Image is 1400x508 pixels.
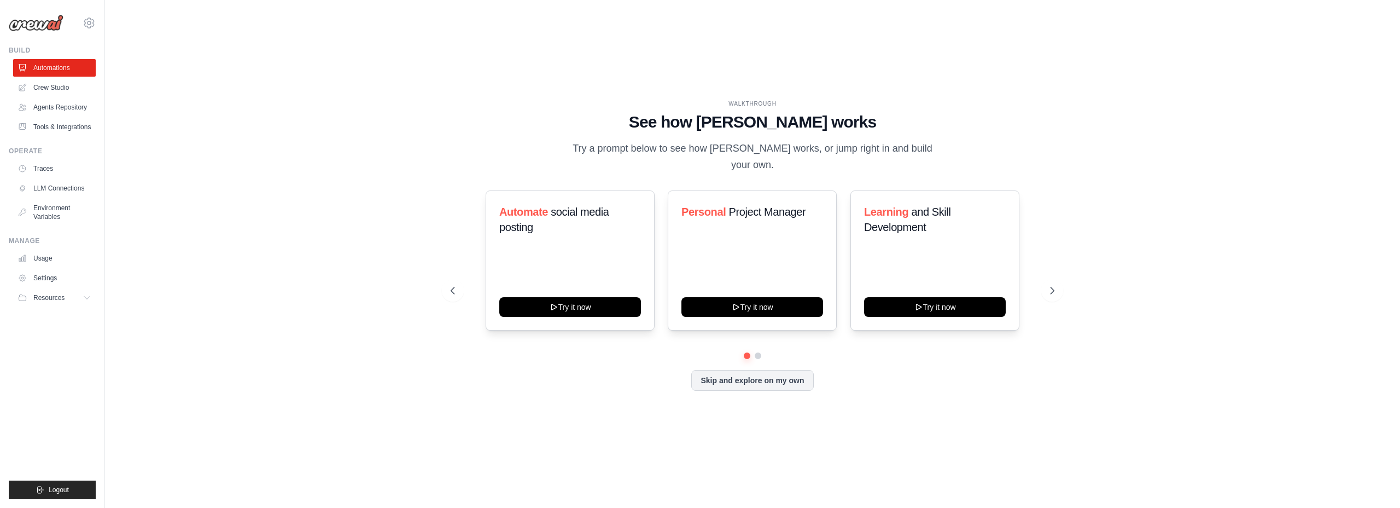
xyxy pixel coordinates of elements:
[681,206,726,218] span: Personal
[9,147,96,155] div: Operate
[9,481,96,499] button: Logout
[729,206,806,218] span: Project Manager
[13,250,96,267] a: Usage
[451,112,1054,132] h1: See how [PERSON_NAME] works
[451,100,1054,108] div: WALKTHROUGH
[13,199,96,226] a: Environment Variables
[13,160,96,177] a: Traces
[691,370,813,391] button: Skip and explore on my own
[13,289,96,307] button: Resources
[864,297,1006,317] button: Try it now
[9,236,96,245] div: Manage
[13,79,96,96] a: Crew Studio
[9,46,96,55] div: Build
[499,297,641,317] button: Try it now
[13,180,96,197] a: LLM Connections
[33,293,65,302] span: Resources
[49,486,69,494] span: Logout
[13,269,96,287] a: Settings
[864,206,908,218] span: Learning
[499,206,609,233] span: social media posting
[681,297,823,317] button: Try it now
[864,206,950,233] span: and Skill Development
[499,206,548,218] span: Automate
[9,15,63,31] img: Logo
[13,59,96,77] a: Automations
[13,99,96,116] a: Agents Repository
[13,118,96,136] a: Tools & Integrations
[569,141,936,173] p: Try a prompt below to see how [PERSON_NAME] works, or jump right in and build your own.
